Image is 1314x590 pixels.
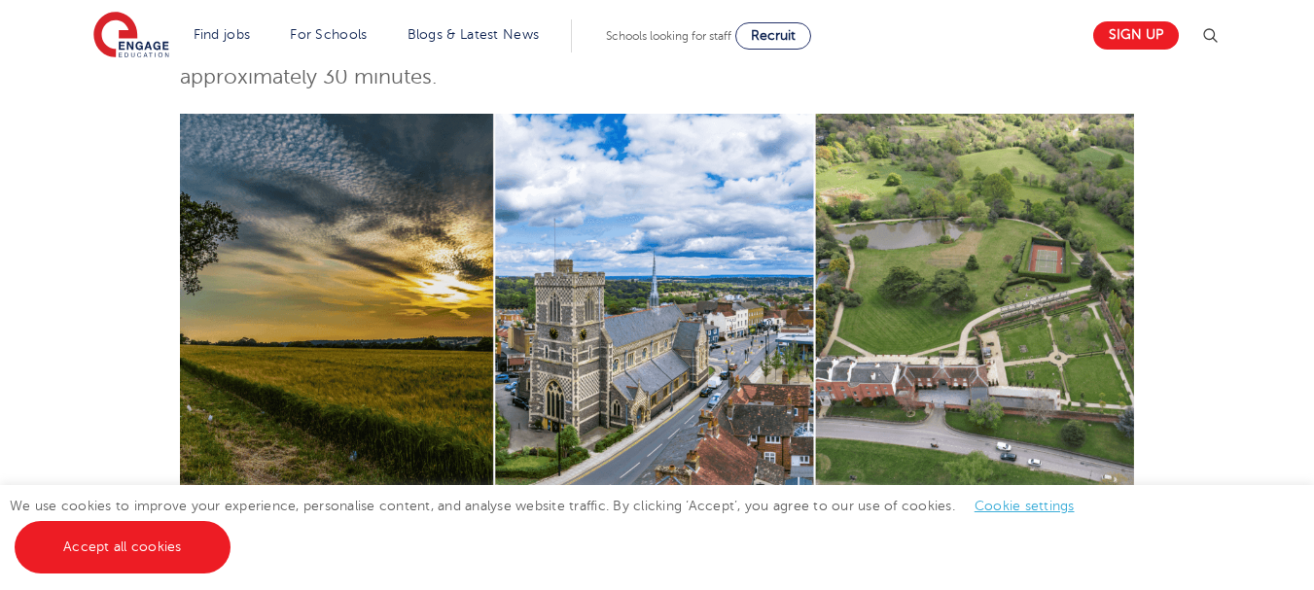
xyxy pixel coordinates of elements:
[735,22,811,50] a: Recruit
[1093,21,1179,50] a: Sign up
[10,499,1094,554] span: We use cookies to improve your experience, personalise content, and analyse website traffic. By c...
[408,27,540,42] a: Blogs & Latest News
[975,499,1075,513] a: Cookie settings
[15,521,231,573] a: Accept all cookies
[606,29,731,43] span: Schools looking for staff
[93,12,169,60] img: Engage Education
[194,27,251,42] a: Find jobs
[751,28,796,43] span: Recruit
[290,27,367,42] a: For Schools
